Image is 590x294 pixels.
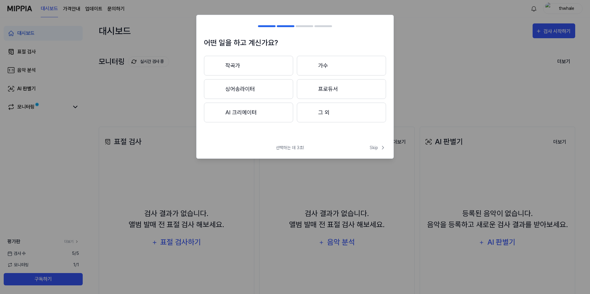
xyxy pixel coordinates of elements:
[368,145,386,151] button: Skip
[204,103,293,122] button: AI 크리에이터
[276,145,304,151] span: 선택하는 데 3초!
[297,103,386,122] button: 그 외
[297,79,386,99] button: 프로듀서
[204,56,293,76] button: 작곡가
[204,37,386,48] h1: 어떤 일을 하고 계신가요?
[297,56,386,76] button: 가수
[370,145,386,151] span: Skip
[204,79,293,99] button: 싱어송라이터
